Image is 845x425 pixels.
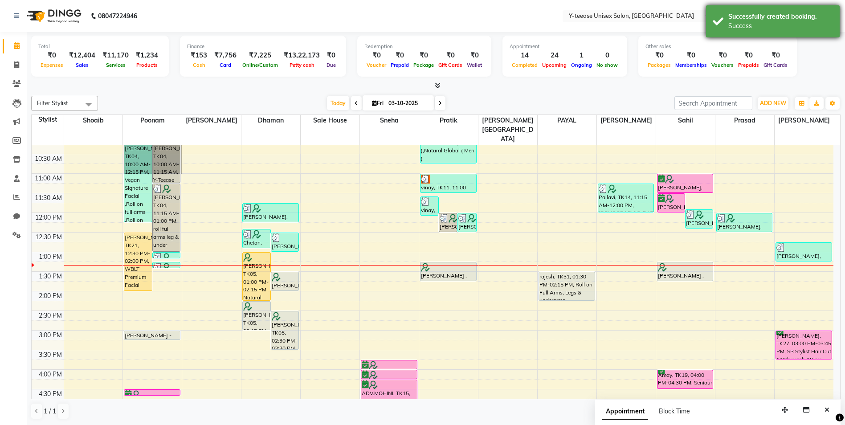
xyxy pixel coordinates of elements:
[33,193,64,203] div: 11:30 AM
[361,380,417,421] div: ADV.MOHINI, TK15, 04:15 PM-05:20 PM, O3 + Clean Up ,Eyebrows (₹70),Upper Lip (₹50)
[388,50,411,61] div: ₹0
[124,233,151,290] div: [PERSON_NAME], TK21, 12:30 PM-02:00 PM, WBLT Premium Facial
[386,97,430,110] input: 2025-10-03
[364,50,388,61] div: ₹0
[715,115,774,126] span: Prasad
[540,62,569,68] span: Upcoming
[37,331,64,340] div: 3:00 PM
[38,50,65,61] div: ₹0
[656,115,715,126] span: Sahil
[243,302,270,330] div: [PERSON_NAME], TK05, 02:15 PM-03:00 PM, SR Stylist Hair Cut (With wash &Blow Dry [DEMOGRAPHIC_DAT...
[420,262,476,281] div: [PERSON_NAME] , TK12, 01:15 PM-01:45 PM, Wash & Plain dry (upto Shoulder)
[419,115,478,126] span: Pratik
[271,311,298,349] div: [PERSON_NAME], TK05, 02:30 PM-03:30 PM, Natural Global ( Men )
[657,370,713,388] div: Amay, TK19, 04:00 PM-04:30 PM, Seniour Hair Cut with Wash ( Men )
[98,4,137,29] b: 08047224946
[370,100,386,106] span: Fri
[153,262,180,268] div: [PERSON_NAME], TK23, 01:15 PM-01:25 PM, [GEOGRAPHIC_DATA]
[674,96,752,110] input: Search Appointment
[510,43,620,50] div: Appointment
[758,97,788,110] button: ADD NEW
[420,197,438,215] div: vinay, TK20, 11:35 AM-12:05 PM, Seniour Hair Cut without Wash ( Men )
[33,213,64,222] div: 12:00 PM
[436,62,465,68] span: Gift Cards
[709,62,736,68] span: Vouchers
[37,389,64,399] div: 4:30 PM
[364,43,484,50] div: Redemption
[539,272,595,300] div: rajesh, TK31, 01:30 PM-02:15 PM, Roll on Full Arms, Legs & underarms
[187,43,339,50] div: Finance
[301,115,359,126] span: Sale House
[187,50,211,61] div: ₹153
[761,50,790,61] div: ₹0
[323,50,339,61] div: ₹0
[23,4,84,29] img: logo
[271,233,298,251] div: [PERSON_NAME], TK17, 12:30 PM-01:00 PM, Designer Men Hair Cut ( SIR )
[33,154,64,163] div: 10:30 AM
[37,350,64,360] div: 3:30 PM
[124,331,180,339] div: [PERSON_NAME] - Teease, TK22, 03:00 PM-03:15 PM, Cut File & French Polish
[411,62,436,68] span: Package
[728,12,833,21] div: Successfully created booking.
[761,62,790,68] span: Gift Cards
[821,403,833,417] button: Close
[73,62,91,68] span: Sales
[673,50,709,61] div: ₹0
[686,210,713,228] div: [PERSON_NAME], TK24, 11:55 AM-12:25 PM, Design Shaving ( Men )
[37,311,64,320] div: 2:30 PM
[594,50,620,61] div: 0
[540,50,569,61] div: 24
[211,50,240,61] div: ₹7,756
[736,50,761,61] div: ₹0
[728,21,833,31] div: Success
[124,135,151,222] div: [PERSON_NAME], TK04, 10:00 AM-12:15 PM, Vegan Signature Facial ,Roll on full arms ,Roll on full l...
[657,174,713,192] div: [PERSON_NAME], TK06, 11:00 AM-11:30 AM, Seniour Hair Cut with Wash ( Men )
[776,243,832,261] div: [PERSON_NAME], TK30, 12:45 PM-01:15 PM, Design Shaving ( Men )
[153,184,180,251] div: [PERSON_NAME], TK04, 11:15 AM-01:00 PM, roll full arms leg & under
[465,50,484,61] div: ₹0
[65,50,99,61] div: ₹12,404
[436,50,465,61] div: ₹0
[569,50,594,61] div: 1
[569,62,594,68] span: Ongoing
[124,390,180,395] div: Prayukta, TK13, 04:30 PM-04:40 PM, Eyebrows
[104,62,128,68] span: Services
[37,370,64,379] div: 4:00 PM
[243,253,270,300] div: [PERSON_NAME], TK05, 01:00 PM-02:15 PM, Natural Root Touch Up 1 inch [DEMOGRAPHIC_DATA]
[153,135,180,183] div: [PERSON_NAME], TK04, 10:00 AM-11:15 AM, Y-Teease Gold Radiance Glow Facial OILY
[134,62,160,68] span: Products
[598,184,654,212] div: Pallavi, TK14, 11:15 AM-12:00 PM, [DEMOGRAPHIC_DATA] Spa [DEMOGRAPHIC_DATA] ( midback )
[64,115,123,126] span: Shoaib
[241,115,300,126] span: Dhaman
[271,272,298,290] div: [PERSON_NAME], TK05, 01:30 PM-02:00 PM, Seniour Hair Cut with Wash ( Men )
[38,43,162,50] div: Total
[217,62,233,68] span: Card
[510,50,540,61] div: 14
[645,50,673,61] div: ₹0
[364,62,388,68] span: Voucher
[594,62,620,68] span: No show
[37,99,68,106] span: Filter Stylist
[411,50,436,61] div: ₹0
[37,291,64,301] div: 2:00 PM
[360,115,419,126] span: Sneha
[465,62,484,68] span: Wallet
[657,194,685,212] div: [PERSON_NAME], TK06, 11:30 AM-12:00 PM, Head Massage (Without Wash coconut /Almond/olive Oil Men )
[33,174,64,183] div: 11:00 AM
[32,115,64,124] div: Stylist
[458,213,476,232] div: [PERSON_NAME], TK09, 12:00 PM-12:30 PM, Moroccan Oil Head Massage (Without Wash)
[420,174,476,192] div: vinay, TK11, 11:00 AM-11:30 AM, Seniour Hair Cut without Wash ( Men )
[182,115,241,126] span: [PERSON_NAME]
[327,96,349,110] span: Today
[776,331,832,359] div: [PERSON_NAME], TK27, 03:00 PM-03:45 PM, SR Stylist Hair Cut (With wash &Blow Dry [DEMOGRAPHIC_DAT...
[645,43,790,50] div: Other sales
[37,252,64,262] div: 1:00 PM
[717,213,772,232] div: [PERSON_NAME], TK18, 12:00 PM-12:30 PM, Wash & Plain dry (upto waist)
[287,62,317,68] span: Petty cash
[44,407,56,416] span: 1 / 1
[361,360,417,369] div: ADV.[PERSON_NAME], TK15, 03:45 PM-04:00 PM, Roll on full arms
[709,50,736,61] div: ₹0
[240,50,280,61] div: ₹7,225
[602,404,648,420] span: Appointment
[243,204,298,222] div: [PERSON_NAME], TK09, 11:45 AM-12:15 PM, Designer Men Hair Cut ( SIR )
